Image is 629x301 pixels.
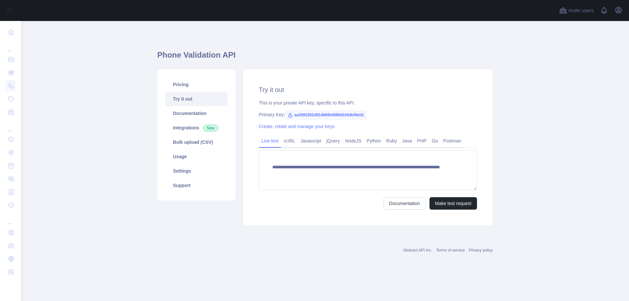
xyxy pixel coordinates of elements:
[5,119,16,132] div: ...
[384,136,400,146] a: Ruby
[165,77,227,92] a: Pricing
[429,197,477,210] button: Make test request
[259,85,477,94] h2: Try it out
[568,7,594,14] span: Invite users
[384,197,426,210] a: Documentation
[165,121,227,135] a: Integrations New
[441,136,464,146] a: Postman
[414,136,429,146] a: PHP
[165,106,227,121] a: Documentation
[436,248,465,253] a: Terms of service
[298,136,324,146] a: Javascript
[429,136,441,146] a: Go
[259,111,477,118] div: Primary Key:
[259,124,334,129] a: Create, rotate and manage your keys
[165,135,227,149] a: Bulk upload (CSV)
[364,136,384,146] a: Python
[165,92,227,106] a: Try it out
[5,212,16,225] div: ...
[281,136,298,146] a: cURL
[324,136,342,146] a: jQuery
[285,110,367,120] span: aa2692202d914866bf686b534dbf9dd1
[259,100,477,106] div: This is your private API key, specific to this API.
[342,136,364,146] a: NodeJS
[203,125,218,131] span: New
[157,50,493,66] h1: Phone Validation API
[403,248,432,253] a: Abstract API Inc.
[558,5,595,16] button: Invite users
[259,136,281,146] a: Live test
[165,164,227,178] a: Settings
[469,248,493,253] a: Privacy policy
[5,39,16,52] div: ...
[165,149,227,164] a: Usage
[400,136,415,146] a: Java
[165,178,227,193] a: Support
